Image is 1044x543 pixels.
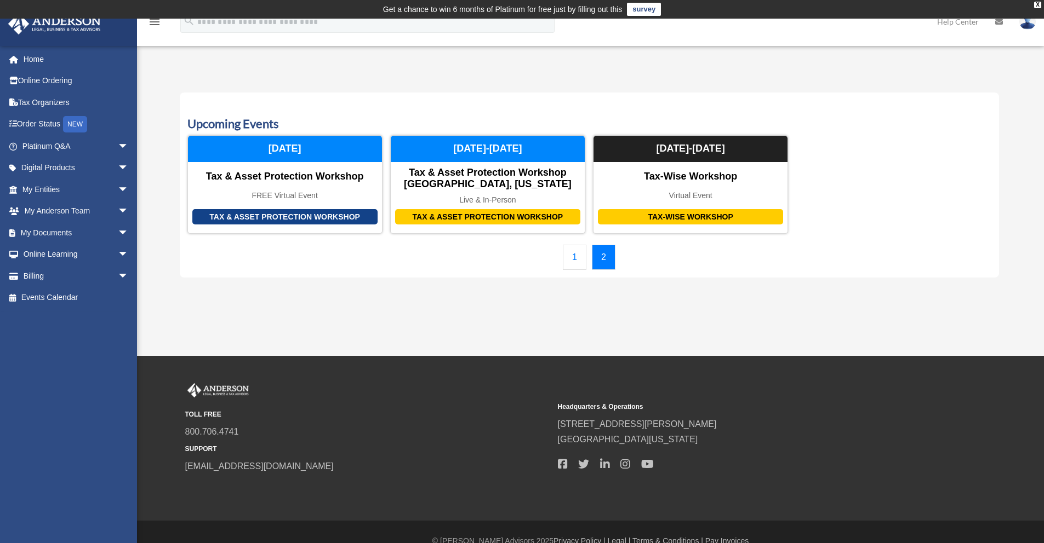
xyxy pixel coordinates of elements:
small: TOLL FREE [185,409,550,420]
img: User Pic [1019,14,1036,30]
a: menu [148,19,161,28]
div: NEW [63,116,87,132]
a: Digital Productsarrow_drop_down [8,157,145,179]
span: arrow_drop_down [118,200,140,223]
img: Anderson Advisors Platinum Portal [5,13,104,34]
a: survey [627,3,661,16]
div: [DATE] [188,136,382,162]
span: arrow_drop_down [118,265,140,287]
a: 800.706.4741 [185,427,239,436]
div: Tax & Asset Protection Workshop [GEOGRAPHIC_DATA], [US_STATE] [391,167,585,190]
a: 2 [592,245,615,270]
div: FREE Virtual Event [188,191,382,200]
a: Online Learningarrow_drop_down [8,244,145,265]
a: 1 [563,245,586,270]
a: Tax & Asset Protection Workshop Tax & Asset Protection Workshop FREE Virtual Event [DATE] [187,135,383,234]
i: search [183,15,195,27]
div: Tax-Wise Workshop [598,209,783,225]
a: Order StatusNEW [8,113,145,136]
a: [EMAIL_ADDRESS][DOMAIN_NAME] [185,461,334,471]
a: Home [8,48,145,70]
div: close [1034,2,1041,8]
div: Tax & Asset Protection Workshop [188,171,382,183]
span: arrow_drop_down [118,222,140,244]
a: My Entitiesarrow_drop_down [8,178,145,200]
a: Events Calendar [8,287,140,309]
a: My Documentsarrow_drop_down [8,222,145,244]
div: Tax & Asset Protection Workshop [395,209,580,225]
h3: Upcoming Events [187,115,991,132]
a: Online Ordering [8,70,145,92]
div: Tax-Wise Workshop [594,171,788,183]
small: Headquarters & Operations [558,401,923,413]
img: Anderson Advisors Platinum Portal [185,383,251,397]
a: [GEOGRAPHIC_DATA][US_STATE] [558,435,698,444]
a: Platinum Q&Aarrow_drop_down [8,135,145,157]
a: Tax & Asset Protection Workshop Tax & Asset Protection Workshop [GEOGRAPHIC_DATA], [US_STATE] Liv... [390,135,585,234]
span: arrow_drop_down [118,135,140,158]
div: [DATE]-[DATE] [594,136,788,162]
a: My Anderson Teamarrow_drop_down [8,200,145,222]
div: [DATE]-[DATE] [391,136,585,162]
div: Tax & Asset Protection Workshop [192,209,378,225]
div: Live & In-Person [391,195,585,205]
span: arrow_drop_down [118,244,140,266]
a: Tax Organizers [8,91,145,113]
a: [STREET_ADDRESS][PERSON_NAME] [558,419,717,429]
span: arrow_drop_down [118,157,140,180]
i: menu [148,15,161,28]
span: arrow_drop_down [118,178,140,201]
small: SUPPORT [185,443,550,455]
a: Tax-Wise Workshop Tax-Wise Workshop Virtual Event [DATE]-[DATE] [593,135,788,234]
div: Virtual Event [594,191,788,200]
div: Get a chance to win 6 months of Platinum for free just by filling out this [383,3,623,16]
a: Billingarrow_drop_down [8,265,145,287]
